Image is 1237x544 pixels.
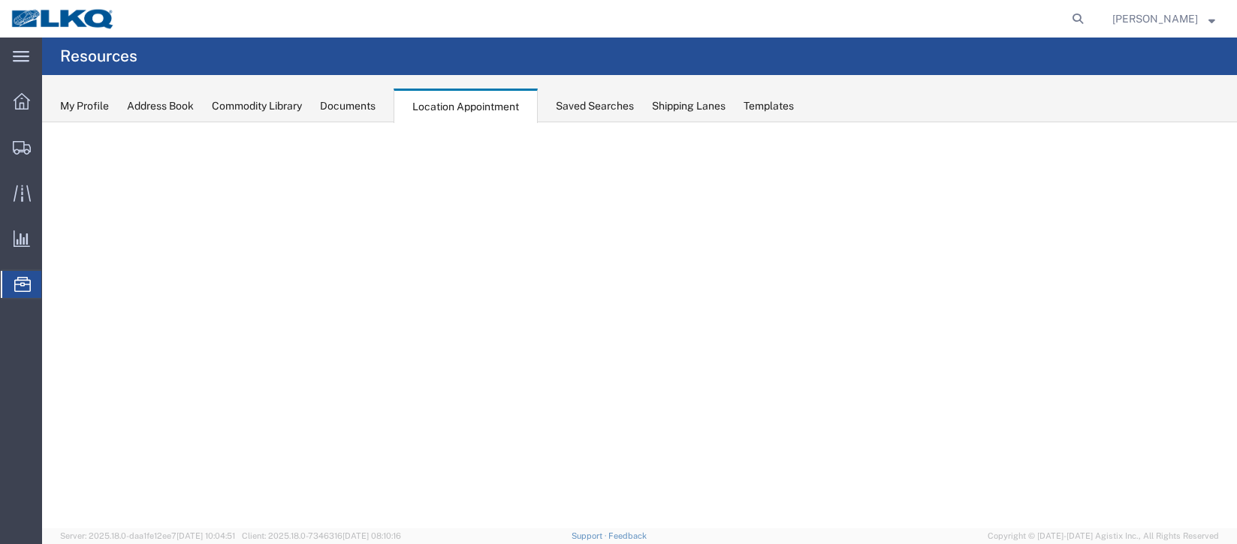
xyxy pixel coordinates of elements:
div: Templates [744,98,794,114]
button: [PERSON_NAME] [1112,10,1216,28]
div: Location Appointment [394,89,538,123]
div: Documents [320,98,376,114]
div: Shipping Lanes [652,98,726,114]
span: Client: 2025.18.0-7346316 [242,531,401,540]
a: Feedback [608,531,647,540]
a: Support [572,531,609,540]
img: logo [11,8,116,30]
span: [DATE] 10:04:51 [176,531,235,540]
span: Server: 2025.18.0-daa1fe12ee7 [60,531,235,540]
span: Copyright © [DATE]-[DATE] Agistix Inc., All Rights Reserved [988,530,1219,542]
div: Commodity Library [212,98,302,114]
span: [DATE] 08:10:16 [342,531,401,540]
div: Saved Searches [556,98,634,114]
span: Christopher Sanchez [1112,11,1198,27]
div: Address Book [127,98,194,114]
h4: Resources [60,38,137,75]
div: My Profile [60,98,109,114]
iframe: FS Legacy Container [42,122,1237,528]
